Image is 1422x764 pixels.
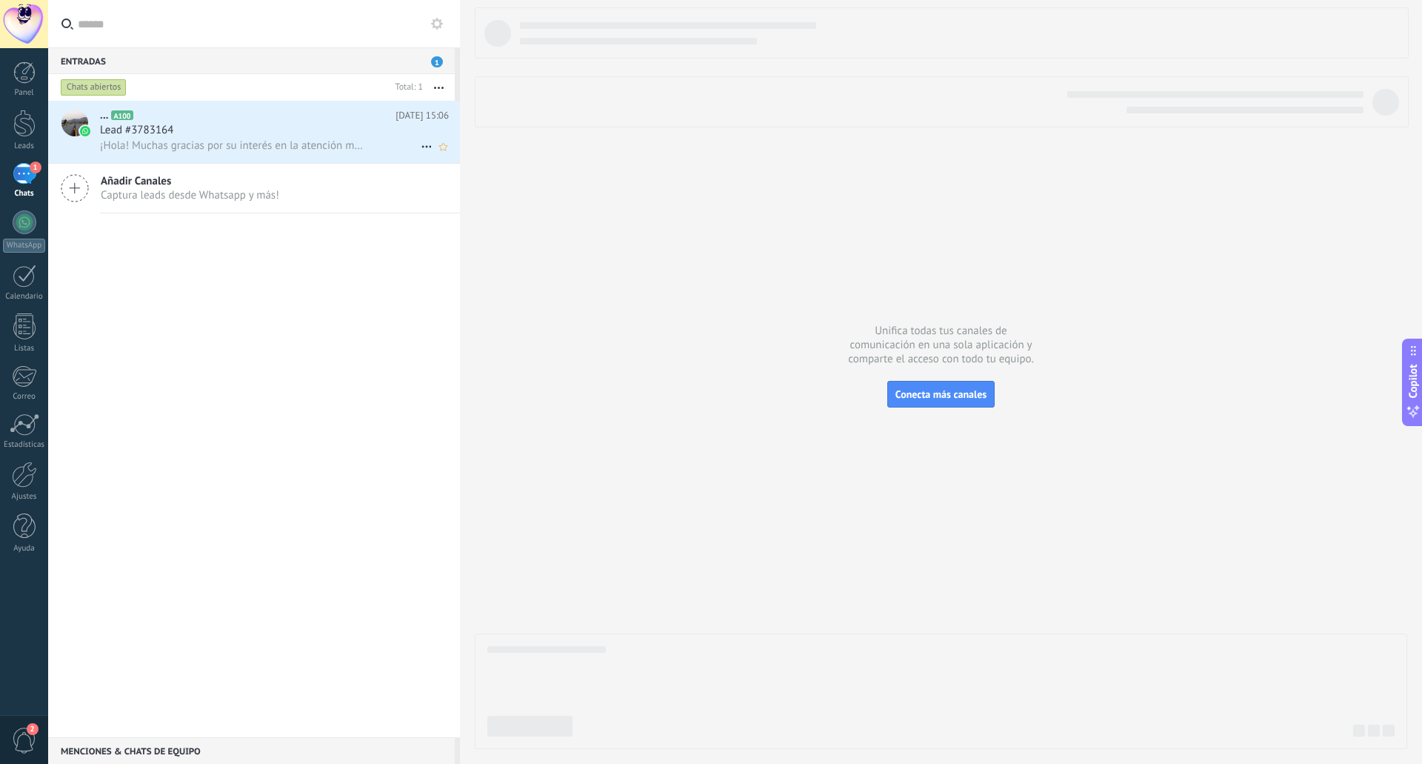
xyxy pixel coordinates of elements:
span: [DATE] 15:06 [395,108,449,123]
div: Entradas [48,47,455,74]
span: ¡Hola! Muchas gracias por su interés en la atención médica del [PERSON_NAME] en [GEOGRAPHIC_DATA]... [100,139,367,153]
span: Añadir Canales [101,174,279,188]
span: 1 [431,56,443,67]
span: Copilot [1406,364,1421,398]
img: icon [80,126,90,136]
button: Más [423,74,455,101]
span: 2 [27,723,39,735]
div: Chats abiertos [61,79,127,96]
div: Menciones & Chats de equipo [48,737,455,764]
div: WhatsApp [3,239,45,253]
div: Chats [3,189,46,199]
div: Ayuda [3,544,46,554]
div: Correo [3,392,46,402]
div: Calendario [3,292,46,302]
div: Ajustes [3,492,46,502]
div: Estadísticas [3,440,46,450]
button: Conecta más canales [887,381,995,408]
div: Leads [3,142,46,151]
span: Lead #3783164 [100,123,173,138]
span: Captura leads desde Whatsapp y más! [101,188,279,202]
span: ... [100,108,108,123]
div: Total: 1 [390,80,423,95]
a: avataricon...A100[DATE] 15:06Lead #3783164¡Hola! Muchas gracias por su interés en la atención méd... [48,101,460,163]
div: Panel [3,88,46,98]
span: 1 [30,162,41,173]
div: Listas [3,344,46,353]
span: A100 [111,110,133,120]
span: Conecta más canales [895,388,987,401]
